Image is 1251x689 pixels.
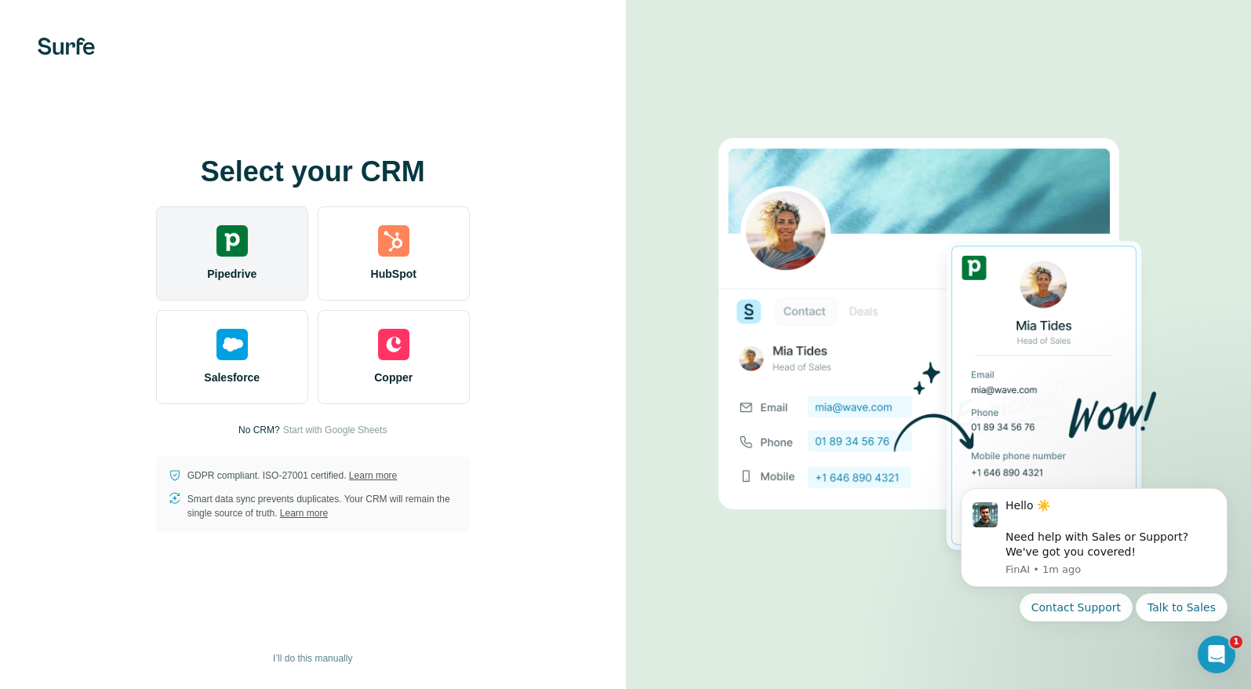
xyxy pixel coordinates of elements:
h1: Select your CRM [156,156,470,188]
a: Learn more [280,508,328,519]
a: Learn more [349,470,397,481]
img: PIPEDRIVE image [718,111,1158,578]
p: GDPR compliant. ISO-27001 certified. [187,468,397,483]
img: Surfe's logo [38,38,95,55]
button: Start with Google Sheets [283,423,387,437]
img: pipedrive's logo [216,225,248,257]
span: I’ll do this manually [273,651,352,665]
span: 1 [1230,636,1242,648]
span: Copper [374,370,413,385]
iframe: Intercom notifications message [937,468,1251,681]
span: HubSpot [371,266,416,282]
span: Pipedrive [207,266,256,282]
img: salesforce's logo [216,329,248,360]
span: Salesforce [204,370,260,385]
p: No CRM? [238,423,280,437]
img: hubspot's logo [378,225,409,257]
img: copper's logo [378,329,409,360]
iframe: Intercom live chat [1198,636,1235,673]
button: I’ll do this manually [262,647,363,670]
p: Smart data sync prevents duplicates. Your CRM will remain the single source of truth. [187,492,457,520]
